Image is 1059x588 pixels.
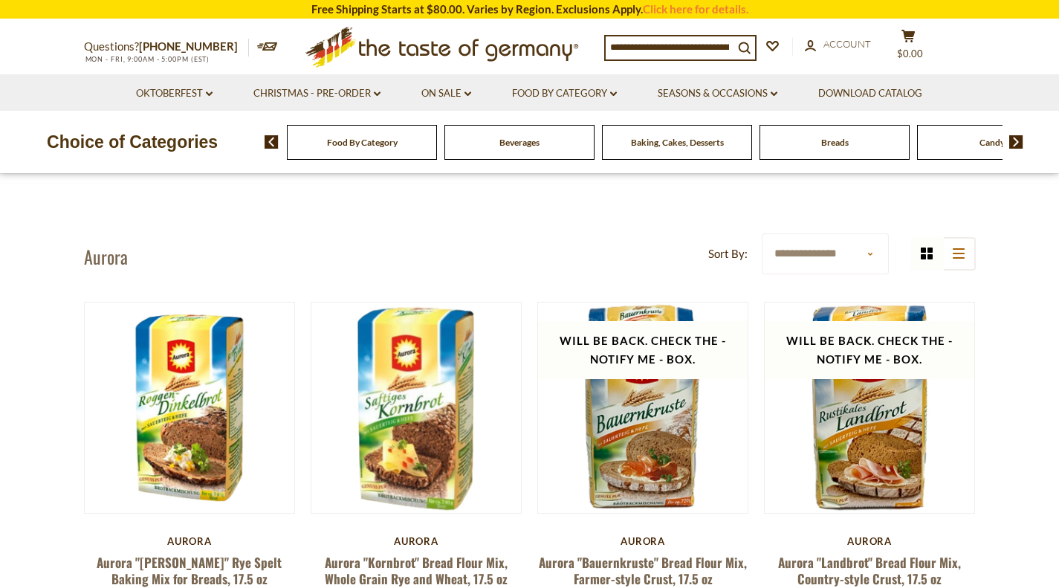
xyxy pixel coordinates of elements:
div: Aurora [764,535,976,547]
a: On Sale [421,85,471,102]
a: Christmas - PRE-ORDER [253,85,380,102]
a: [PHONE_NUMBER] [139,39,238,53]
img: next arrow [1009,135,1023,149]
span: $0.00 [897,48,923,59]
a: Oktoberfest [136,85,213,102]
div: Aurora [537,535,749,547]
a: Breads [821,137,849,148]
img: Aurora [765,303,975,513]
a: Download Catalog [818,85,922,102]
a: Food By Category [512,85,617,102]
a: Aurora "Kornbrot" Bread Flour Mix, Whole Grain Rye and Wheat, 17.5 oz [325,553,508,587]
span: Account [823,38,871,50]
a: Account [805,36,871,53]
button: $0.00 [887,29,931,66]
span: MON - FRI, 9:00AM - 5:00PM (EST) [84,55,210,63]
img: Aurora [311,303,522,513]
label: Sort By: [708,245,748,263]
a: Aurora "Bauernkruste" Bread Flour Mix, Farmer-style Crust, 17.5 oz [539,553,747,587]
img: previous arrow [265,135,279,149]
img: Aurora [85,303,295,513]
a: Beverages [499,137,540,148]
h1: Aurora [84,245,128,268]
a: Food By Category [327,137,398,148]
a: Seasons & Occasions [658,85,777,102]
a: Click here for details. [643,2,748,16]
img: Aurora [538,303,748,513]
p: Questions? [84,37,249,56]
div: Aurora [84,535,296,547]
a: Aurora "[PERSON_NAME]" Rye Spelt Baking Mix for Breads, 17.5 oz [97,553,282,587]
a: Baking, Cakes, Desserts [631,137,724,148]
a: Aurora "Landbrot" Bread Flour Mix, Country-style Crust, 17.5 oz [778,553,961,587]
div: Aurora [311,535,522,547]
a: Candy [979,137,1005,148]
